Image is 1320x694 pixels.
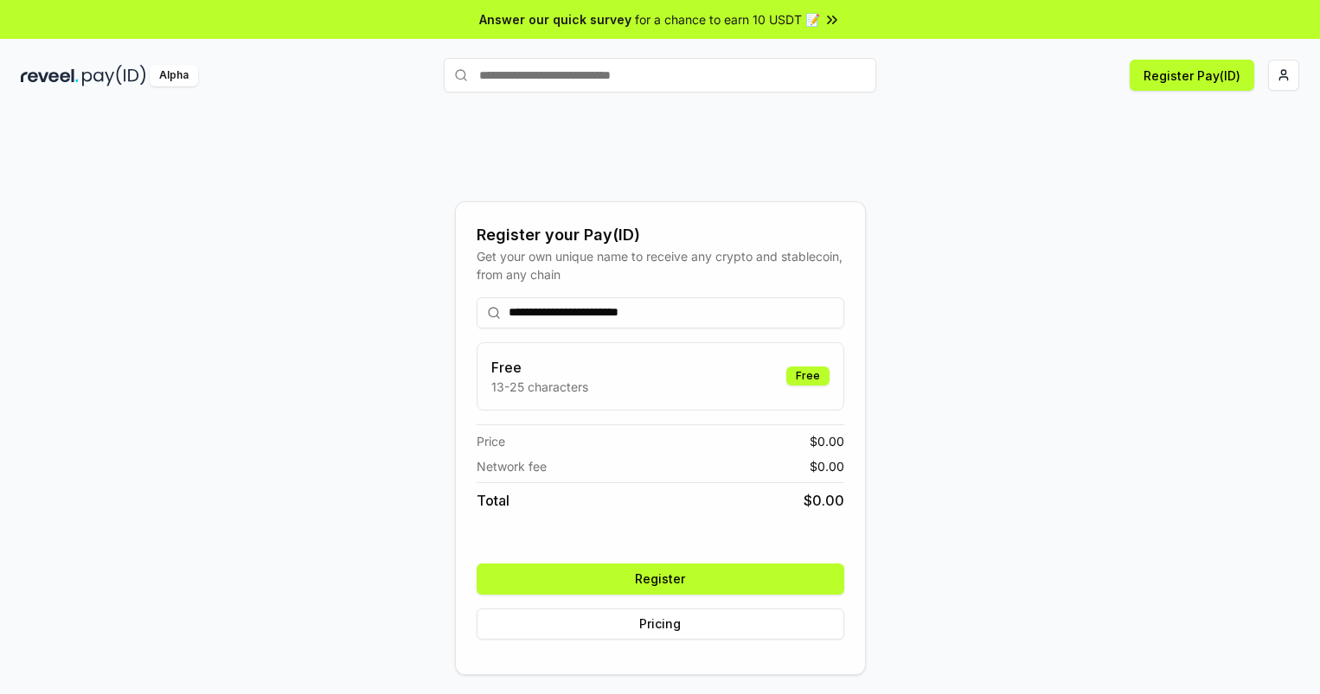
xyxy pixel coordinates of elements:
[810,457,844,475] span: $ 0.00
[491,357,588,378] h3: Free
[477,563,844,595] button: Register
[477,432,505,450] span: Price
[150,65,198,86] div: Alpha
[477,223,844,247] div: Register your Pay(ID)
[635,10,820,29] span: for a chance to earn 10 USDT 📝
[477,457,547,475] span: Network fee
[477,247,844,283] div: Get your own unique name to receive any crypto and stablecoin, from any chain
[477,490,509,511] span: Total
[82,65,146,86] img: pay_id
[810,432,844,450] span: $ 0.00
[479,10,631,29] span: Answer our quick survey
[1130,60,1254,91] button: Register Pay(ID)
[804,490,844,511] span: $ 0.00
[786,366,830,385] div: Free
[477,608,844,640] button: Pricing
[21,65,79,86] img: reveel_dark
[491,378,588,396] p: 13-25 characters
